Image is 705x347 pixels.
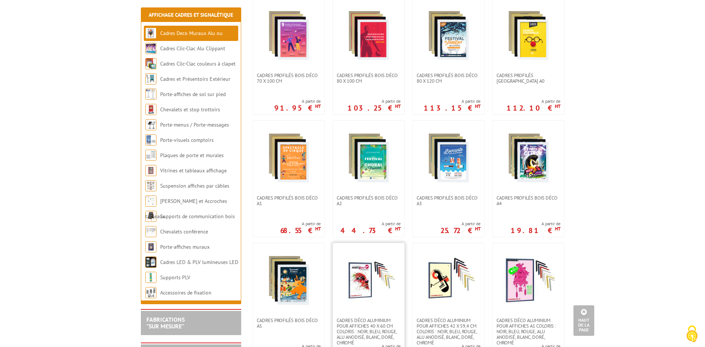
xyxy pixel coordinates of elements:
sup: HT [395,103,401,109]
img: Cadres et Présentoirs Extérieur [145,73,156,85]
img: Cadres Profilés Bois Déco A5 [263,254,315,306]
span: Cadres Profilés Bois Déco 70 x 100 cm [257,73,321,84]
a: Vitrines et tableaux affichage [160,167,227,174]
a: Cadres déco aluminium pour affiches 42 x 59,4 cm Coloris : Noir, bleu, rouge, alu anodisé, blanc,... [413,318,484,346]
img: Cadres déco aluminium pour affiches A1 Coloris : Noir, bleu, rouge, alu anodisé, blanc, doré, chromé [502,254,554,306]
span: A partir de [507,98,560,104]
img: Plaques de porte et murales [145,150,156,161]
p: 19.81 € [511,228,560,233]
span: Cadres Profilés Bois Déco A3 [417,195,481,206]
span: Cadres déco aluminium pour affiches A1 Coloris : Noir, bleu, rouge, alu anodisé, blanc, doré, chromé [497,318,560,346]
span: A partir de [280,221,321,227]
a: Porte-menus / Porte-messages [160,121,229,128]
img: Cadres déco aluminium pour affiches 42 x 59,4 cm Coloris : Noir, bleu, rouge, alu anodisé, blanc,... [423,254,475,306]
img: Cimaises et Accroches tableaux [145,195,156,207]
a: Cadres Profilés Bois Déco A1 [253,195,324,206]
a: Cadres Profilés Bois Déco 80 x 120 cm [413,73,484,84]
span: Cadres Profilés Bois Déco 80 x 100 cm [337,73,401,84]
a: Cadres Deco Muraux Alu ou [GEOGRAPHIC_DATA] [145,30,223,52]
img: Vitrines et tableaux affichage [145,165,156,176]
a: Cadres Profilés Bois Déco A4 [493,195,564,206]
span: Cadres déco aluminium pour affiches 40 x 60 cm Coloris : Noir, bleu, rouge, alu anodisé, blanc, d... [337,318,401,346]
p: 91.95 € [274,106,321,110]
a: [PERSON_NAME] et Accroches tableaux [145,198,227,220]
img: Porte-menus / Porte-messages [145,119,156,130]
img: Cadres Profilés Bois Déco A1 [263,132,315,184]
span: A partir de [440,221,481,227]
p: 44.73 € [340,228,401,233]
a: Cadres Profilés Bois Déco A3 [413,195,484,206]
sup: HT [315,226,321,232]
a: Cadres Clic-Clac couleurs à clapet [160,60,236,67]
a: Porte-visuels comptoirs [160,137,214,143]
a: Cadres Profilés Bois Déco 70 x 100 cm [253,73,324,84]
a: Supports PLV [160,274,190,281]
sup: HT [555,226,560,232]
a: Porte-affiches de sol sur pied [160,91,226,98]
a: Cadres déco aluminium pour affiches A1 Coloris : Noir, bleu, rouge, alu anodisé, blanc, doré, chromé [493,318,564,346]
a: Suspension affiches par câbles [160,182,229,189]
a: Cadres Profilés Bois Déco A5 [253,318,324,329]
sup: HT [475,103,481,109]
img: Cadres Profilés Bois Déco 80 x 120 cm [423,9,475,61]
span: A partir de [274,98,321,104]
a: Cadres Profilés [GEOGRAPHIC_DATA] A0 [493,73,564,84]
p: 68.55 € [280,228,321,233]
p: 25.72 € [440,228,481,233]
img: Cadres Profilés Bois Déco 80 x 100 cm [343,9,395,61]
img: Cookies (fenêtre modale) [683,325,701,343]
sup: HT [555,103,560,109]
span: Cadres Profilés Bois Déco 80 x 120 cm [417,73,481,84]
img: Cadres Profilés Bois Déco 70 x 100 cm [263,9,315,61]
img: Cadres déco aluminium pour affiches 40 x 60 cm Coloris : Noir, bleu, rouge, alu anodisé, blanc, d... [343,254,395,306]
span: A partir de [347,98,401,104]
span: Cadres déco aluminium pour affiches 42 x 59,4 cm Coloris : Noir, bleu, rouge, alu anodisé, blanc,... [417,318,481,346]
img: Cadres Clic-Clac couleurs à clapet [145,58,156,69]
p: 112.10 € [507,106,560,110]
span: Cadres Profilés Bois Déco A5 [257,318,321,329]
span: Cadres Profilés Bois Déco A1 [257,195,321,206]
img: Cadres Deco Muraux Alu ou Bois [145,28,156,39]
span: A partir de [511,221,560,227]
a: Chevalets et stop trottoirs [160,106,220,113]
p: 113.15 € [424,106,481,110]
sup: HT [395,226,401,232]
a: FABRICATIONS"Sur Mesure" [146,316,185,330]
sup: HT [315,103,321,109]
sup: HT [475,226,481,232]
a: Chevalets conférence [160,228,208,235]
a: Cadres Profilés Bois Déco 80 x 100 cm [333,73,404,84]
img: Cadres Profilés Bois Déco A4 [502,132,554,184]
img: Suspension affiches par câbles [145,180,156,191]
img: Porte-affiches muraux [145,241,156,252]
img: Porte-visuels comptoirs [145,134,156,146]
a: Cadres Clic-Clac Alu Clippant [160,45,225,52]
img: Chevalets et stop trottoirs [145,104,156,115]
img: Accessoires de fixation [145,287,156,298]
img: Chevalets conférence [145,226,156,237]
a: Haut de la page [573,305,594,336]
img: Cadres Profilés Bois Déco A2 [343,132,395,184]
a: Cadres déco aluminium pour affiches 40 x 60 cm Coloris : Noir, bleu, rouge, alu anodisé, blanc, d... [333,318,404,346]
a: Cadres LED & PLV lumineuses LED [160,259,238,265]
a: Cadres et Présentoirs Extérieur [160,76,230,82]
a: Affichage Cadres et Signalétique [149,12,233,18]
img: Cadres Profilés Bois Déco A3 [423,132,475,184]
img: Cadres Profilés Bois Déco A0 [502,9,554,61]
img: Supports PLV [145,272,156,283]
img: Cadres LED & PLV lumineuses LED [145,257,156,268]
span: Cadres Profilés Bois Déco A2 [337,195,401,206]
a: Plaques de porte et murales [160,152,224,159]
img: Porte-affiches de sol sur pied [145,89,156,100]
button: Cookies (fenêtre modale) [679,322,705,347]
span: Cadres Profilés Bois Déco A4 [497,195,560,206]
a: Supports de communication bois [160,213,235,220]
a: Cadres Profilés Bois Déco A2 [333,195,404,206]
a: Accessoires de fixation [160,289,211,296]
span: A partir de [424,98,481,104]
a: Porte-affiches muraux [160,243,210,250]
p: 103.25 € [347,106,401,110]
span: Cadres Profilés [GEOGRAPHIC_DATA] A0 [497,73,560,84]
span: A partir de [340,221,401,227]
